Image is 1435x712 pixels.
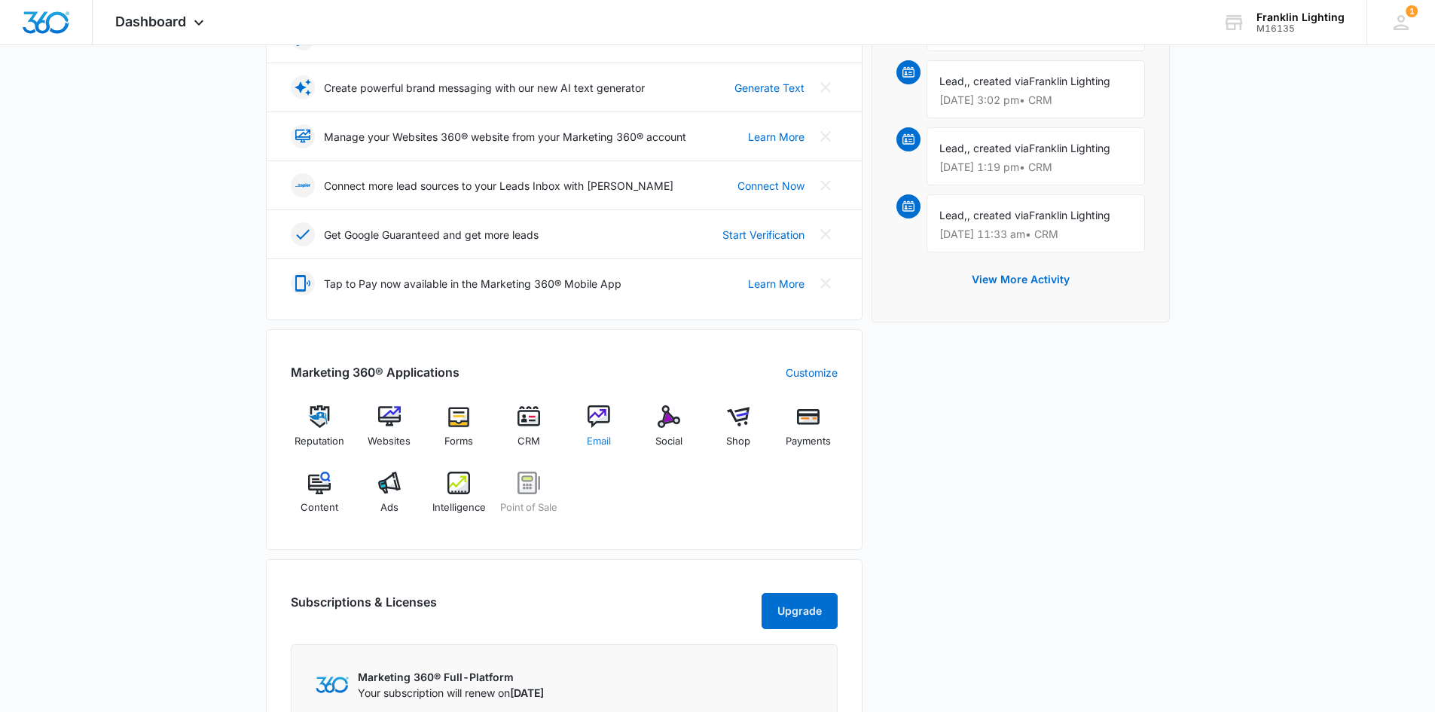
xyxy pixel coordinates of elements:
span: Social [655,434,682,449]
a: Connect Now [737,178,805,194]
div: notifications count [1406,5,1418,17]
p: [DATE] 3:02 pm • CRM [939,95,1132,105]
p: [DATE] 11:33 am • CRM [939,229,1132,240]
button: Close [814,222,838,246]
p: Create powerful brand messaging with our new AI text generator [324,80,645,96]
p: Get Google Guaranteed and get more leads [324,227,539,243]
span: Dashboard [115,14,186,29]
img: Marketing 360 Logo [316,677,349,692]
span: Franklin Lighting [1029,142,1110,154]
span: , created via [967,142,1029,154]
p: Your subscription will renew on [358,685,544,701]
a: Customize [786,365,838,380]
span: Ads [380,500,398,515]
h2: Marketing 360® Applications [291,363,460,381]
a: Social [640,405,698,460]
span: , created via [967,209,1029,222]
span: Shop [726,434,750,449]
a: CRM [500,405,558,460]
h2: Subscriptions & Licenses [291,593,437,623]
button: Close [814,75,838,99]
span: Payments [786,434,831,449]
p: Manage your Websites 360® website from your Marketing 360® account [324,129,686,145]
button: View More Activity [957,261,1085,298]
a: Start Verification [722,227,805,243]
span: , created via [967,75,1029,87]
button: Close [814,271,838,295]
div: account name [1256,11,1345,23]
button: Close [814,124,838,148]
span: Point of Sale [500,500,557,515]
a: Reputation [291,405,349,460]
a: Learn More [748,129,805,145]
span: Lead, [939,209,967,222]
button: Upgrade [762,593,838,629]
a: Generate Text [734,80,805,96]
span: Lead, [939,142,967,154]
a: Intelligence [430,472,488,526]
span: Intelligence [432,500,486,515]
span: Reputation [295,434,344,449]
span: Franklin Lighting [1029,75,1110,87]
p: Marketing 360® Full-Platform [358,669,544,685]
p: Tap to Pay now available in the Marketing 360® Mobile App [324,276,621,292]
p: [DATE] 1:19 pm • CRM [939,162,1132,173]
span: Franklin Lighting [1029,209,1110,222]
span: 1 [1406,5,1418,17]
a: Ads [360,472,418,526]
span: Email [587,434,611,449]
a: Payments [780,405,838,460]
a: Point of Sale [500,472,558,526]
button: Close [814,173,838,197]
span: Websites [368,434,411,449]
a: Forms [430,405,488,460]
span: Content [301,500,338,515]
a: Email [570,405,628,460]
span: Lead, [939,75,967,87]
span: Forms [444,434,473,449]
a: Learn More [748,276,805,292]
div: account id [1256,23,1345,34]
a: Content [291,472,349,526]
a: Shop [710,405,768,460]
p: Connect more lead sources to your Leads Inbox with [PERSON_NAME] [324,178,673,194]
span: [DATE] [510,686,544,699]
span: CRM [518,434,540,449]
a: Websites [360,405,418,460]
